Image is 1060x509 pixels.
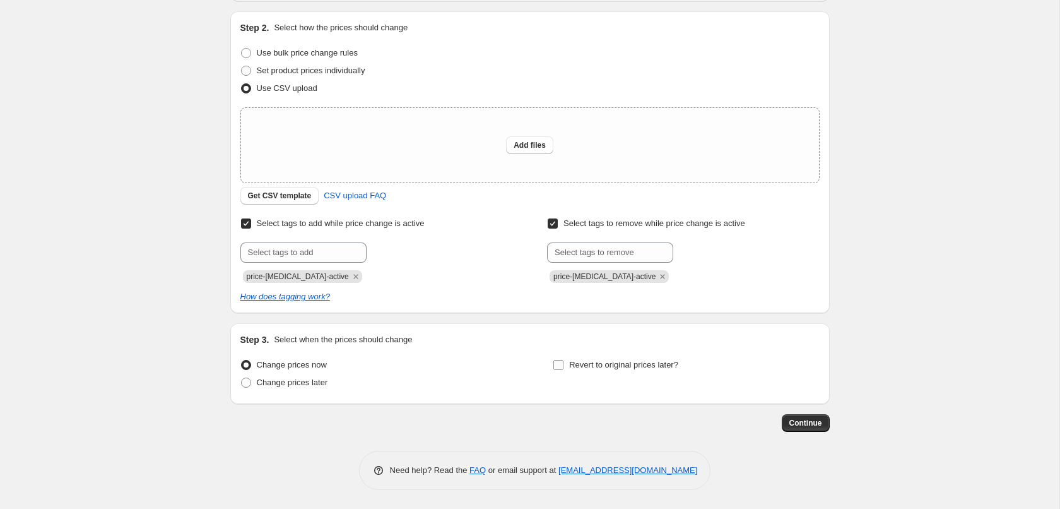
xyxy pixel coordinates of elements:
[257,48,358,57] span: Use bulk price change rules
[240,333,269,346] h2: Step 3.
[247,272,349,281] span: price-change-job-active
[257,219,425,228] span: Select tags to add while price change is active
[248,191,312,201] span: Get CSV template
[789,418,822,428] span: Continue
[240,292,330,301] a: How does tagging work?
[563,219,745,228] span: Select tags to remove while price change is active
[257,83,317,93] span: Use CSV upload
[553,272,656,281] span: price-change-job-active
[240,187,319,205] button: Get CSV template
[569,360,678,369] span: Revert to original prices later?
[558,465,697,475] a: [EMAIL_ADDRESS][DOMAIN_NAME]
[390,465,470,475] span: Need help? Read the
[506,136,553,154] button: Add files
[257,360,327,369] span: Change prices now
[274,333,412,346] p: Select when the prices should change
[514,140,546,150] span: Add files
[350,271,362,282] button: Remove price-change-job-active
[486,465,558,475] span: or email support at
[257,378,328,387] span: Change prices later
[257,66,365,75] span: Set product prices individually
[240,243,367,263] input: Select tags to add
[547,243,673,263] input: Select tags to remove
[657,271,668,282] button: Remove price-change-job-active
[469,465,486,475] a: FAQ
[316,186,394,206] a: CSV upload FAQ
[240,21,269,34] h2: Step 2.
[782,414,830,432] button: Continue
[274,21,408,34] p: Select how the prices should change
[324,189,386,202] span: CSV upload FAQ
